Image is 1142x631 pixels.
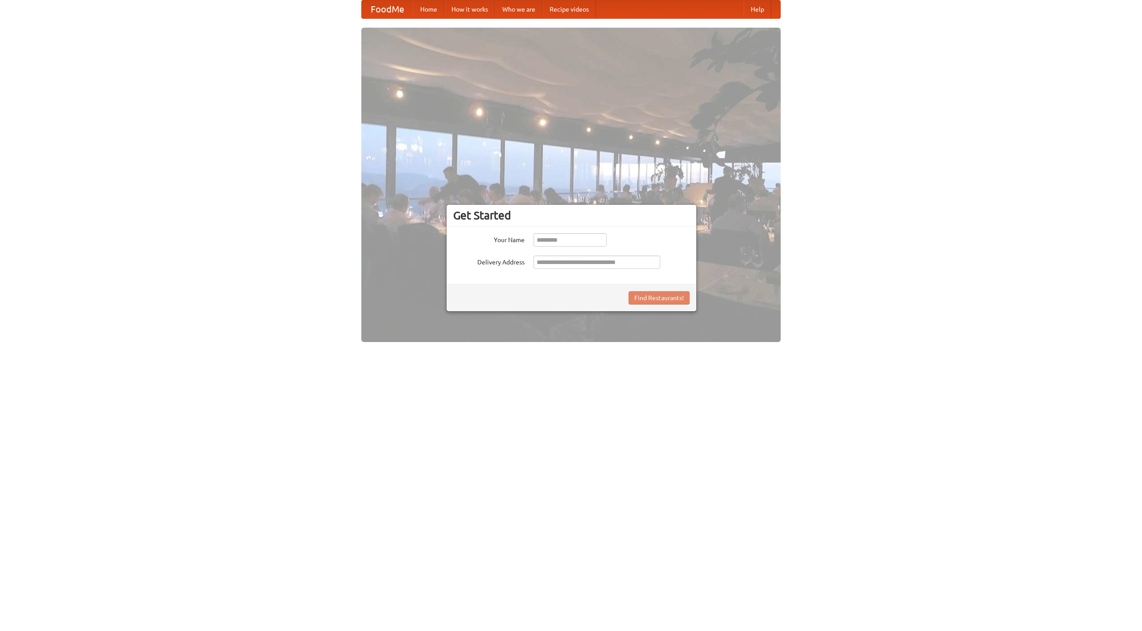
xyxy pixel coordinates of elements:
a: Home [413,0,444,18]
h3: Get Started [453,209,690,222]
a: FoodMe [362,0,413,18]
button: Find Restaurants! [629,291,690,305]
a: Who we are [495,0,542,18]
a: Recipe videos [542,0,596,18]
a: How it works [444,0,495,18]
label: Delivery Address [453,256,525,267]
label: Your Name [453,233,525,244]
a: Help [744,0,771,18]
